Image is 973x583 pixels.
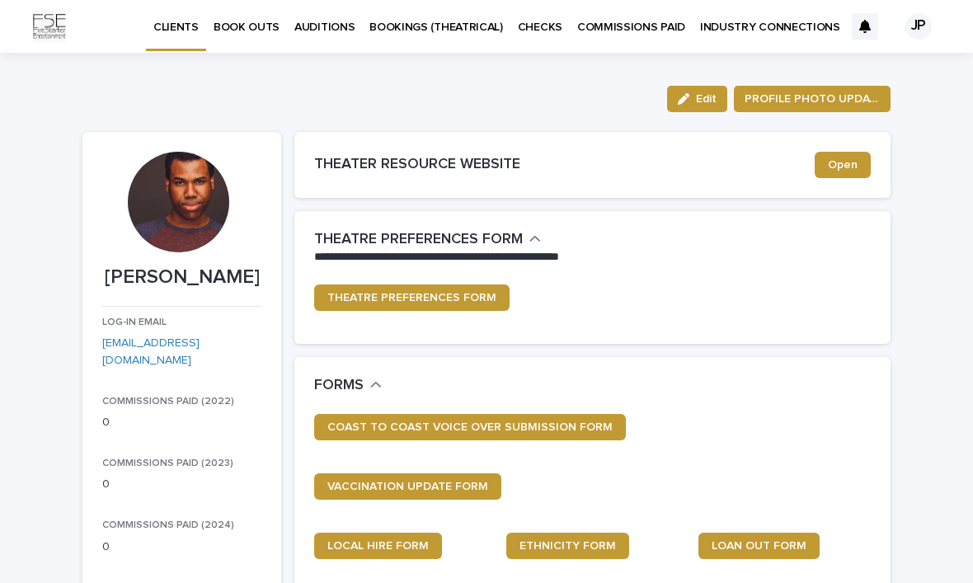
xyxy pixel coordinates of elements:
a: [EMAIL_ADDRESS][DOMAIN_NAME] [102,337,200,366]
a: THEATRE PREFERENCES FORM [314,284,510,311]
div: JP [905,13,932,40]
span: LOAN OUT FORM [712,540,806,552]
h2: THEATRE PREFERENCES FORM [314,231,523,249]
span: Edit [696,93,717,105]
a: LOCAL HIRE FORM [314,533,442,559]
span: VACCINATION UPDATE FORM [327,481,488,492]
span: Open [828,159,858,171]
span: COAST TO COAST VOICE OVER SUBMISSION FORM [327,421,613,433]
span: COMMISSIONS PAID (2023) [102,458,233,468]
a: LOAN OUT FORM [698,533,820,559]
span: COMMISSIONS PAID (2024) [102,520,234,530]
a: VACCINATION UPDATE FORM [314,473,501,500]
button: PROFILE PHOTO UPDATE [734,86,891,112]
p: 0 [102,538,261,556]
a: ETHNICITY FORM [506,533,629,559]
button: FORMS [314,377,382,395]
button: Edit [667,86,727,112]
p: 0 [102,476,261,493]
span: LOG-IN EMAIL [102,317,167,327]
span: THEATRE PREFERENCES FORM [327,292,496,303]
span: LOCAL HIRE FORM [327,540,429,552]
button: THEATRE PREFERENCES FORM [314,231,541,249]
span: ETHNICITY FORM [519,540,616,552]
h2: FORMS [314,377,364,395]
a: COAST TO COAST VOICE OVER SUBMISSION FORM [314,414,626,440]
p: [PERSON_NAME] [102,266,261,289]
img: Km9EesSdRbS9ajqhBzyo [33,10,66,43]
span: COMMISSIONS PAID (2022) [102,397,234,407]
h2: THEATER RESOURCE WEBSITE [314,156,815,174]
span: PROFILE PHOTO UPDATE [745,91,880,107]
p: 0 [102,414,261,431]
a: Open [815,152,871,178]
